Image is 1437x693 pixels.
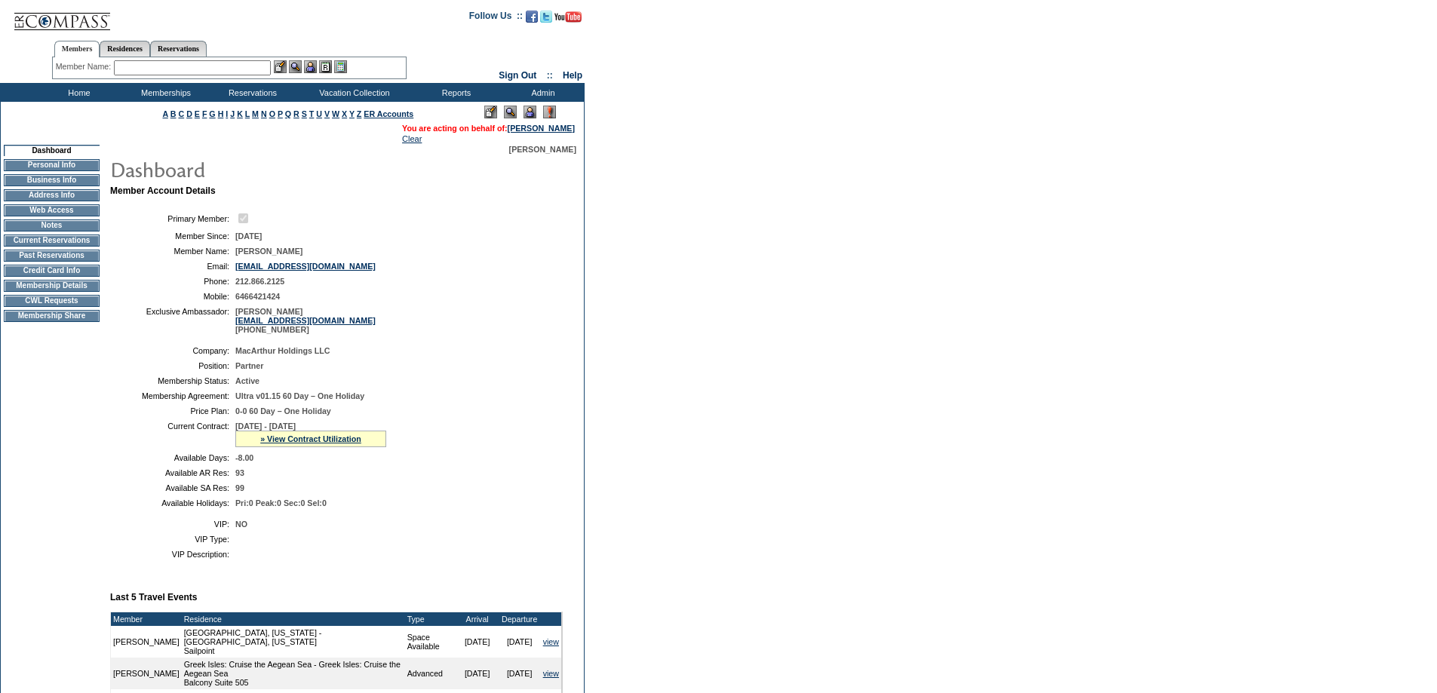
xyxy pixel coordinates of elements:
td: Personal Info [4,159,100,171]
a: Reservations [150,41,207,57]
a: [PERSON_NAME] [508,124,575,133]
td: VIP Type: [116,535,229,544]
td: CWL Requests [4,295,100,307]
a: ER Accounts [364,109,413,118]
td: Available Holidays: [116,498,229,507]
span: 6466421424 [235,292,280,301]
span: [PERSON_NAME] [509,145,576,154]
td: Primary Member: [116,211,229,225]
a: W [332,109,339,118]
span: 99 [235,483,244,492]
a: » View Contract Utilization [260,434,361,443]
td: Mobile: [116,292,229,301]
span: 0-0 60 Day – One Holiday [235,406,331,415]
td: Available SA Res: [116,483,229,492]
a: J [230,109,235,118]
td: Arrival [456,612,499,626]
a: Z [357,109,362,118]
td: [DATE] [456,658,499,689]
span: [PERSON_NAME] [PHONE_NUMBER] [235,307,376,334]
td: Reports [411,83,498,102]
td: Company: [116,346,229,355]
td: Follow Us :: [469,9,523,27]
a: X [342,109,347,118]
a: C [178,109,184,118]
td: Address Info [4,189,100,201]
b: Last 5 Travel Events [110,592,197,603]
img: Log Concern/Member Elevation [543,106,556,118]
td: Member Since: [116,232,229,241]
td: [GEOGRAPHIC_DATA], [US_STATE] - [GEOGRAPHIC_DATA], [US_STATE] Sailpoint [182,626,405,658]
td: Position: [116,361,229,370]
img: pgTtlDashboard.gif [109,154,411,184]
a: F [202,109,207,118]
b: Member Account Details [110,186,216,196]
a: H [218,109,224,118]
span: NO [235,520,247,529]
a: Become our fan on Facebook [526,15,538,24]
span: [PERSON_NAME] [235,247,302,256]
a: Members [54,41,100,57]
a: Q [285,109,291,118]
td: Residence [182,612,405,626]
a: U [316,109,322,118]
td: Space Available [405,626,456,658]
td: Advanced [405,658,456,689]
a: I [226,109,228,118]
a: [EMAIL_ADDRESS][DOMAIN_NAME] [235,316,376,325]
a: E [195,109,200,118]
span: 212.866.2125 [235,277,284,286]
span: [DATE] - [DATE] [235,422,296,431]
span: [DATE] [235,232,262,241]
td: Admin [498,83,585,102]
img: Reservations [319,60,332,73]
a: view [543,637,559,646]
a: L [245,109,250,118]
img: Impersonate [304,60,317,73]
a: V [324,109,330,118]
img: Follow us on Twitter [540,11,552,23]
img: Impersonate [524,106,536,118]
td: Business Info [4,174,100,186]
td: Memberships [121,83,207,102]
td: Web Access [4,204,100,216]
a: Clear [402,134,422,143]
td: Membership Details [4,280,100,292]
a: D [186,109,192,118]
a: Subscribe to our YouTube Channel [554,15,582,24]
a: view [543,669,559,678]
td: Type [405,612,456,626]
td: Exclusive Ambassador: [116,307,229,334]
a: Help [563,70,582,81]
td: [PERSON_NAME] [111,626,182,658]
span: 93 [235,468,244,477]
td: Past Reservations [4,250,100,262]
td: [DATE] [456,626,499,658]
td: Departure [499,612,541,626]
a: B [170,109,177,118]
td: Membership Agreement: [116,391,229,400]
td: Member [111,612,182,626]
td: Vacation Collection [294,83,411,102]
span: -8.00 [235,453,253,462]
td: Home [34,83,121,102]
img: Edit Mode [484,106,497,118]
a: K [237,109,243,118]
td: Membership Status: [116,376,229,385]
a: [EMAIL_ADDRESS][DOMAIN_NAME] [235,262,376,271]
td: VIP: [116,520,229,529]
td: Greek Isles: Cruise the Aegean Sea - Greek Isles: Cruise the Aegean Sea Balcony Suite 505 [182,658,405,689]
a: Sign Out [499,70,536,81]
span: :: [547,70,553,81]
td: Notes [4,219,100,232]
span: Ultra v01.15 60 Day – One Holiday [235,391,364,400]
td: Email: [116,262,229,271]
td: Current Contract: [116,422,229,447]
a: Follow us on Twitter [540,15,552,24]
a: R [293,109,299,118]
a: Y [349,109,355,118]
span: Active [235,376,259,385]
a: O [269,109,275,118]
img: b_calculator.gif [334,60,347,73]
td: Phone: [116,277,229,286]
